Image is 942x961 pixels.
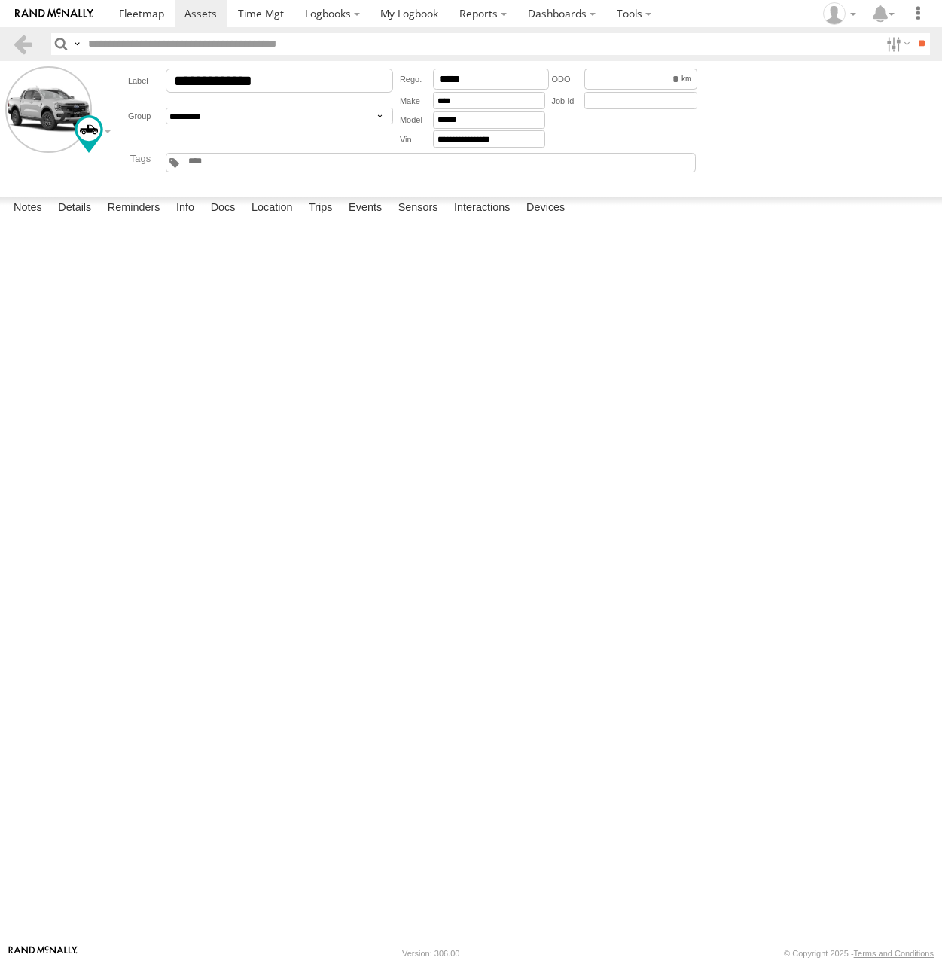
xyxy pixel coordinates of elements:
img: rand-logo.svg [15,8,93,19]
div: Version: 306.00 [402,949,459,958]
label: Info [169,197,202,218]
label: Trips [301,197,340,218]
div: © Copyright 2025 - [784,949,934,958]
label: Interactions [447,197,518,218]
label: Sensors [391,197,446,218]
label: Details [50,197,99,218]
label: Devices [519,197,572,218]
label: Notes [6,197,50,218]
label: Docs [203,197,243,218]
label: Reminders [100,197,168,218]
a: Visit our Website [8,946,78,961]
label: Search Filter Options [880,33,913,55]
label: Events [341,197,389,218]
a: Terms and Conditions [854,949,934,958]
div: Change Map Icon [75,115,103,153]
a: Back to previous Page [12,33,34,55]
label: Search Query [71,33,83,55]
div: Simon Lionetti [818,2,861,25]
label: Location [244,197,300,218]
